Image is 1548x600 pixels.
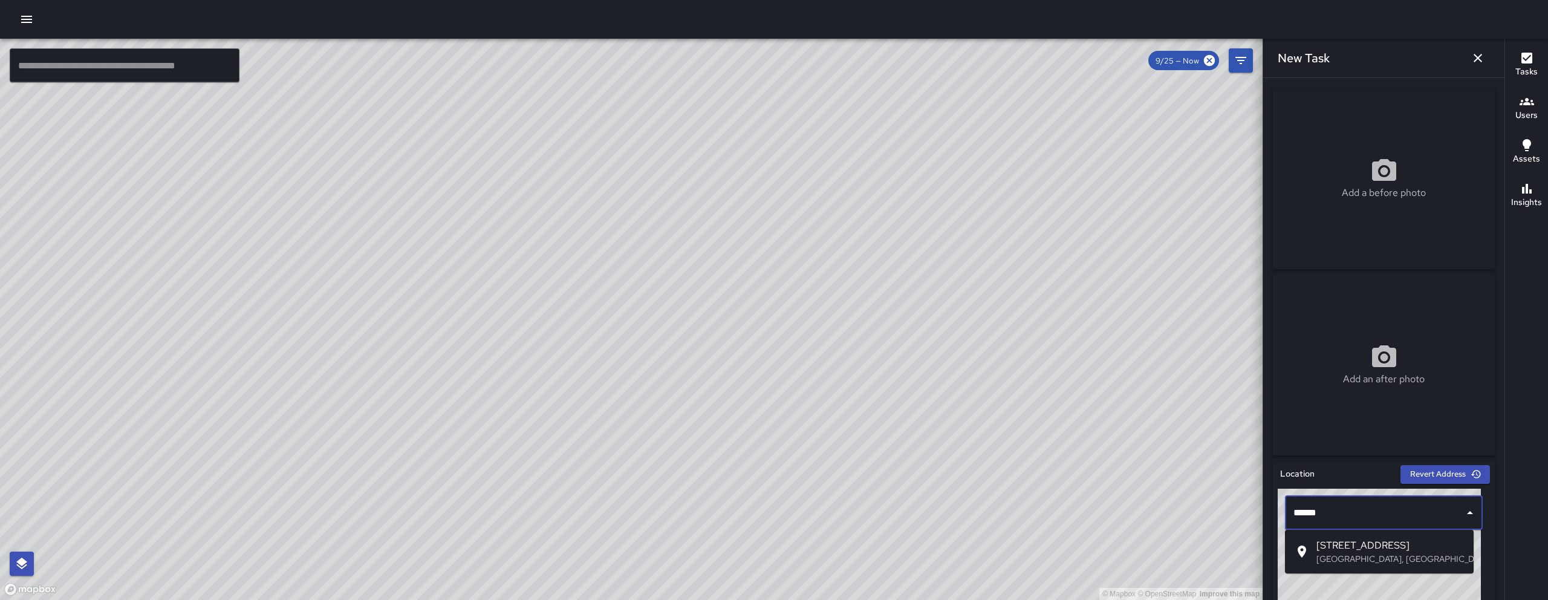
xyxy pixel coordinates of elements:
[1148,51,1219,70] div: 9/25 — Now
[1505,87,1548,131] button: Users
[1343,372,1425,386] p: Add an after photo
[1229,48,1253,73] button: Filters
[1511,196,1542,209] h6: Insights
[1515,109,1538,122] h6: Users
[1462,504,1478,521] button: Close
[1316,538,1464,553] span: [STREET_ADDRESS]
[1148,56,1206,66] span: 9/25 — Now
[1515,65,1538,79] h6: Tasks
[1316,553,1464,565] p: [GEOGRAPHIC_DATA], [GEOGRAPHIC_DATA], [GEOGRAPHIC_DATA]
[1513,152,1540,166] h6: Assets
[1278,48,1330,68] h6: New Task
[1505,174,1548,218] button: Insights
[1400,465,1490,484] button: Revert Address
[1280,468,1315,481] h6: Location
[1505,44,1548,87] button: Tasks
[1342,186,1426,200] p: Add a before photo
[1505,131,1548,174] button: Assets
